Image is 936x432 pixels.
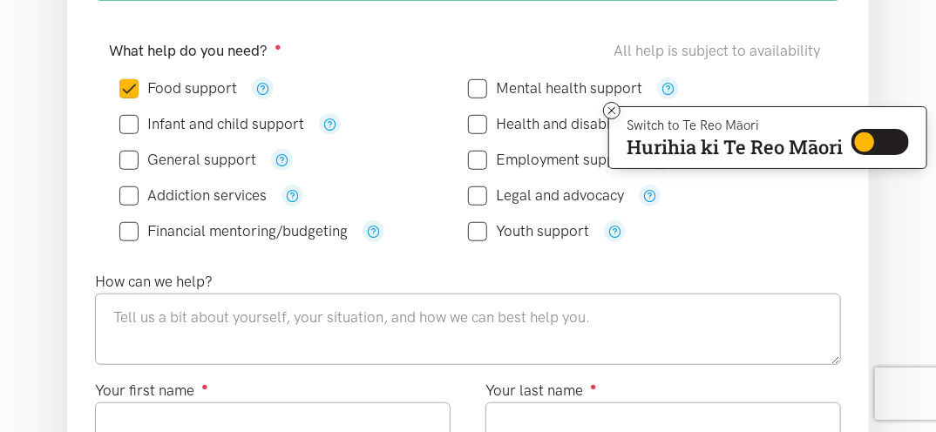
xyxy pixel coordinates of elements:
[627,120,843,131] p: Switch to Te Reo Māori
[95,379,208,402] label: Your first name
[468,152,635,167] label: Employment support
[468,188,624,203] label: Legal and advocacy
[95,270,213,294] label: How can we help?
[201,380,208,393] sup: ●
[614,39,827,63] div: All help is subject to availability
[119,117,304,132] label: Infant and child support
[468,117,686,132] label: Health and disability support
[627,139,843,155] p: Hurihia ki Te Reo Māori
[275,40,281,53] sup: ●
[119,224,348,239] label: Financial mentoring/budgeting
[468,81,642,96] label: Mental health support
[468,224,589,239] label: Youth support
[109,39,281,63] label: What help do you need?
[119,152,256,167] label: General support
[485,379,597,402] label: Your last name
[119,81,237,96] label: Food support
[590,380,597,393] sup: ●
[119,188,267,203] label: Addiction services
